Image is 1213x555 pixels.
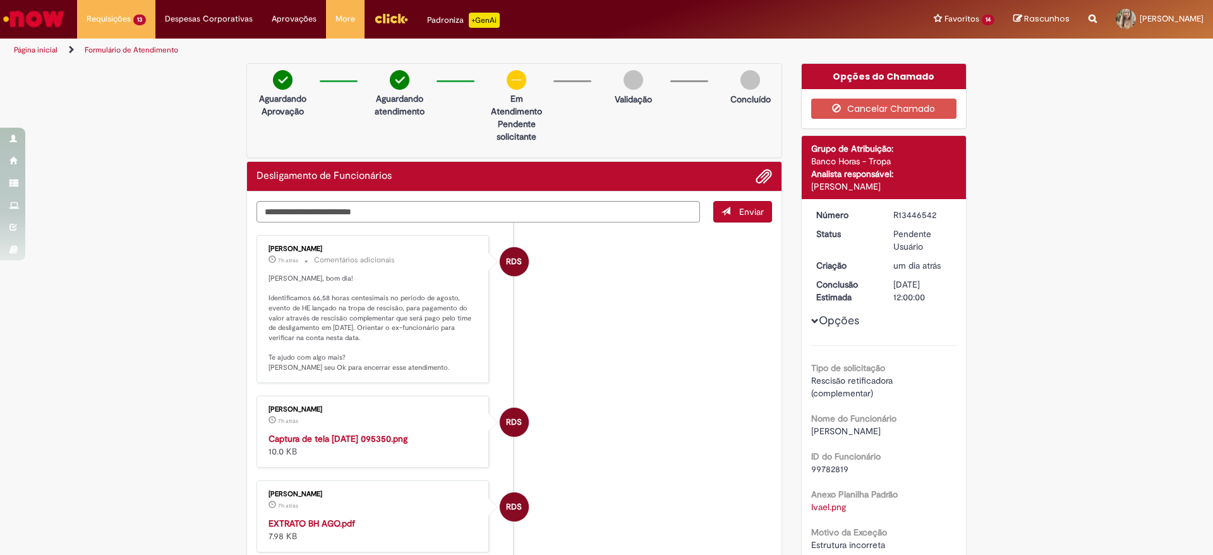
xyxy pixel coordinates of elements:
img: ServiceNow [1,6,66,32]
time: 27/08/2025 09:53:59 [278,417,298,425]
p: [PERSON_NAME], bom dia! Identificamos 66,58 horas centesimais no período de agosto, evento de HE ... [269,274,479,373]
div: Raquel De Souza [500,408,529,437]
time: 27/08/2025 09:54:11 [278,257,298,264]
span: Despesas Corporativas [165,13,253,25]
span: [PERSON_NAME] [1140,13,1204,24]
a: Formulário de Atendimento [85,45,178,55]
p: +GenAi [469,13,500,28]
img: check-circle-green.png [390,70,409,90]
div: Pendente Usuário [893,228,952,253]
span: um dia atrás [893,260,941,271]
div: 7.98 KB [269,517,479,542]
div: Grupo de Atribuição: [811,142,957,155]
span: More [335,13,355,25]
div: [PERSON_NAME] [269,406,479,413]
a: EXTRATO BH AGO.pdf [269,518,355,529]
small: Comentários adicionais [314,255,395,265]
a: Rascunhos [1013,13,1070,25]
b: ID do Funcionário [811,451,881,462]
img: click_logo_yellow_360x200.png [374,9,408,28]
span: Rascunhos [1024,13,1070,25]
time: 26/08/2025 07:30:35 [893,260,941,271]
span: Enviar [739,206,764,217]
span: [PERSON_NAME] [811,425,881,437]
span: Favoritos [944,13,979,25]
div: Banco Horas - Tropa [811,155,957,168]
span: Aprovações [272,13,317,25]
p: Pendente solicitante [486,118,547,143]
b: Tipo de solicitação [811,362,885,374]
span: Requisições [87,13,131,25]
div: 26/08/2025 07:30:35 [893,259,952,272]
button: Adicionar anexos [756,168,772,185]
p: Concluído [730,93,771,106]
dt: Status [807,228,884,240]
span: 99782819 [811,463,848,475]
b: Nome do Funcionário [811,413,896,424]
b: Anexo Planilha Padrão [811,489,898,500]
span: 14 [982,15,994,25]
span: 7h atrás [278,502,298,509]
button: Cancelar Chamado [811,99,957,119]
p: Aguardando Aprovação [252,92,313,118]
span: Estrutura incorreta [811,539,885,551]
p: Aguardando atendimento [369,92,430,118]
h2: Desligamento de Funcionários Histórico de tíquete [256,171,392,182]
div: Padroniza [427,13,500,28]
span: RDS [506,247,522,277]
p: Validação [615,93,652,106]
div: [DATE] 12:00:00 [893,278,952,303]
div: [PERSON_NAME] [811,180,957,193]
dt: Criação [807,259,884,272]
div: [PERSON_NAME] [269,245,479,253]
img: circle-minus.png [507,70,526,90]
a: Captura de tela [DATE] 095350.png [269,433,407,444]
div: Opções do Chamado [802,64,967,89]
span: RDS [506,407,522,437]
span: RDS [506,492,522,522]
span: 7h atrás [278,417,298,425]
img: img-circle-grey.png [740,70,760,90]
time: 27/08/2025 09:52:06 [278,502,298,509]
span: Rescisão retificadora (complementar) [811,375,895,399]
div: 10.0 KB [269,432,479,458]
a: Download de Ivael.png [811,501,846,513]
a: Página inicial [14,45,57,55]
dt: Conclusão Estimada [807,278,884,303]
span: 13 [133,15,146,25]
div: Raquel De Souza [500,492,529,521]
div: R13446542 [893,209,952,221]
b: Motivo da Exceção [811,527,887,538]
span: 7h atrás [278,257,298,264]
p: Em Atendimento [486,92,547,118]
img: check-circle-green.png [273,70,293,90]
div: Analista responsável: [811,168,957,180]
ul: Trilhas de página [9,39,799,62]
dt: Número [807,209,884,221]
div: [PERSON_NAME] [269,491,479,498]
div: Raquel De Souza [500,247,529,276]
img: img-circle-grey.png [624,70,643,90]
button: Enviar [713,201,772,223]
textarea: Digite sua mensagem aqui... [256,201,700,223]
